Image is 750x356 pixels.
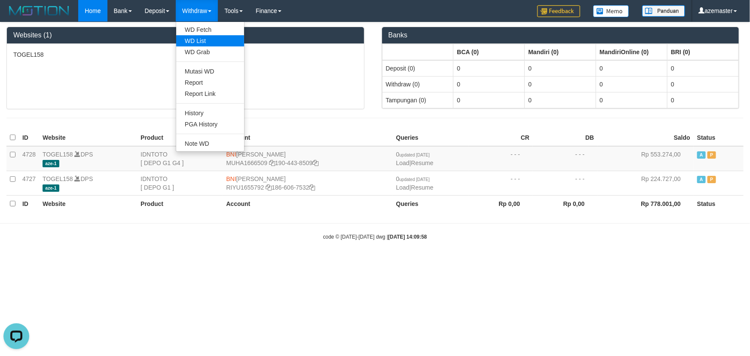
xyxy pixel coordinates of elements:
th: Account [223,195,392,212]
th: Queries [393,195,468,212]
a: MUHA1666509 [226,160,267,166]
img: MOTION_logo.png [6,4,72,17]
td: Rp 553.274,00 [597,146,694,171]
td: 0 [667,60,739,77]
th: Status [694,129,744,146]
td: DPS [39,146,137,171]
span: Paused [707,176,716,183]
td: Deposit (0) [382,60,453,77]
th: Group: activate to sort column ascending [596,44,667,60]
span: BNI [226,151,236,158]
td: IDNTOTO [ DEPO G1 G4 ] [137,146,223,171]
td: - - - [533,171,597,195]
a: PGA History [176,119,244,130]
th: ID [19,129,39,146]
th: Status [694,195,744,212]
th: Website [39,195,137,212]
td: 0 [525,92,596,108]
a: Report [176,77,244,88]
span: Paused [707,151,716,159]
td: 0 [453,76,525,92]
td: 0 [453,60,525,77]
th: DB [533,129,597,146]
th: Group: activate to sort column ascending [382,44,453,60]
th: CR [468,129,533,146]
td: 0 [596,76,667,92]
td: - - - [468,146,533,171]
span: 0 [396,175,430,182]
a: Report Link [176,88,244,99]
th: Rp 0,00 [533,195,597,212]
td: 0 [596,92,667,108]
th: Rp 778.001,00 [597,195,694,212]
span: | [396,151,434,166]
td: 0 [525,60,596,77]
span: Active [697,151,706,159]
a: Copy MUHA1666509 to clipboard [269,160,275,166]
td: 4728 [19,146,39,171]
td: [PERSON_NAME] 186-606-7532 [223,171,392,195]
span: aze-1 [43,160,59,167]
a: History [176,107,244,119]
a: WD Fetch [176,24,244,35]
a: Mutasi WD [176,66,244,77]
td: 4727 [19,171,39,195]
span: Active [697,176,706,183]
th: Website [39,129,137,146]
td: 0 [525,76,596,92]
strong: [DATE] 14:09:58 [388,234,427,240]
th: Product [137,129,223,146]
th: ID [19,195,39,212]
button: Open LiveChat chat widget [3,3,29,29]
h3: Banks [389,31,733,39]
a: WD List [176,35,244,46]
th: Group: activate to sort column ascending [667,44,739,60]
a: Resume [411,184,433,191]
a: Copy 1866067532 to clipboard [309,184,315,191]
td: Tampungan (0) [382,92,453,108]
a: RIYU1655792 [226,184,264,191]
td: 0 [596,60,667,77]
a: Copy 1904438509 to clipboard [312,160,318,166]
td: Rp 224.727,00 [597,171,694,195]
h3: Websites (1) [13,31,358,39]
th: Group: activate to sort column ascending [525,44,596,60]
th: Rp 0,00 [468,195,533,212]
span: aze-1 [43,184,59,192]
span: updated [DATE] [399,153,429,157]
td: Withdraw (0) [382,76,453,92]
td: IDNTOTO [ DEPO G1 ] [137,171,223,195]
td: 0 [667,76,739,92]
p: TOGEL158 [13,50,358,59]
span: updated [DATE] [399,177,429,182]
a: TOGEL158 [43,151,73,158]
td: DPS [39,171,137,195]
img: panduan.png [642,5,685,17]
td: - - - [468,171,533,195]
img: Feedback.jpg [537,5,580,17]
a: Load [396,160,410,166]
img: Button%20Memo.svg [593,5,629,17]
a: WD Grab [176,46,244,58]
td: 0 [453,92,525,108]
th: Saldo [597,129,694,146]
th: Group: activate to sort column ascending [453,44,525,60]
small: code © [DATE]-[DATE] dwg | [323,234,427,240]
span: BNI [226,175,236,182]
span: 0 [396,151,430,158]
a: Resume [411,160,433,166]
a: TOGEL158 [43,175,73,182]
a: Note WD [176,138,244,149]
th: Product [137,195,223,212]
a: Load [396,184,410,191]
td: [PERSON_NAME] 190-443-8509 [223,146,392,171]
td: 0 [667,92,739,108]
th: Queries [393,129,468,146]
span: | [396,175,434,191]
td: - - - [533,146,597,171]
a: Copy RIYU1655792 to clipboard [266,184,272,191]
th: Account [223,129,392,146]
